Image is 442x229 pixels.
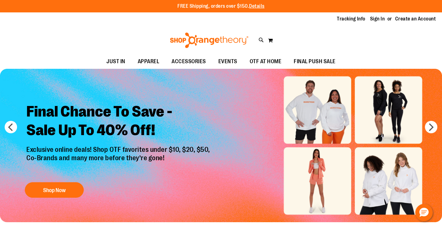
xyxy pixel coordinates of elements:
button: Shop Now [25,182,84,198]
a: Details [249,3,265,9]
a: ACCESSORIES [165,55,212,69]
h2: Final Chance To Save - Sale Up To 40% Off! [22,98,216,146]
a: APPAREL [132,55,166,69]
a: OTF AT HOME [243,55,288,69]
a: Sign In [370,15,385,22]
span: ACCESSORIES [172,55,206,68]
span: JUST IN [106,55,125,68]
span: EVENTS [218,55,237,68]
p: Exclusive online deals! Shop OTF favorites under $10, $20, $50, Co-Brands and many more before th... [22,146,216,176]
a: Create an Account [395,15,436,22]
a: Tracking Info [337,15,365,22]
a: EVENTS [212,55,243,69]
img: Shop Orangetheory [169,33,249,48]
a: FINAL PUSH SALE [288,55,342,69]
span: APPAREL [138,55,159,68]
button: prev [5,121,17,133]
a: JUST IN [100,55,132,69]
span: FINAL PUSH SALE [294,55,336,68]
span: OTF AT HOME [250,55,282,68]
p: FREE Shipping, orders over $150. [177,3,265,10]
button: next [425,121,437,133]
button: Hello, have a question? Let’s chat. [415,204,433,221]
a: Final Chance To Save -Sale Up To 40% Off! Exclusive online deals! Shop OTF favorites under $10, $... [22,98,216,201]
